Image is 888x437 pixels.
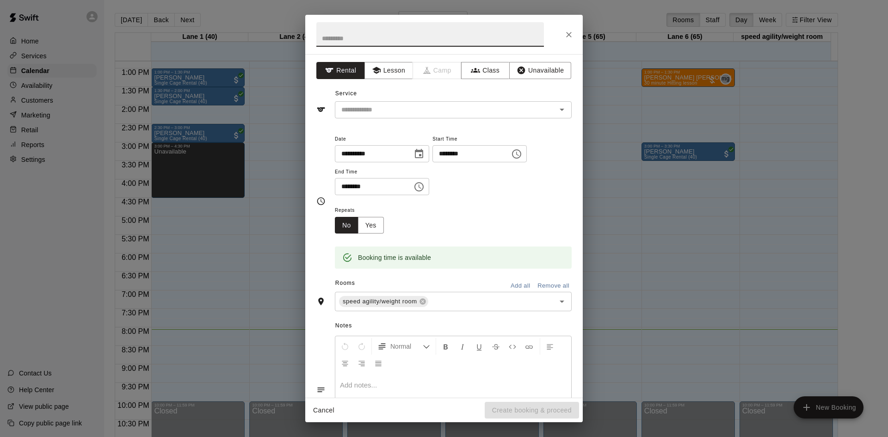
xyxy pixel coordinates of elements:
[316,197,326,206] svg: Timing
[335,133,429,146] span: Date
[505,338,520,355] button: Insert Code
[335,90,357,97] span: Service
[506,279,535,293] button: Add all
[354,338,370,355] button: Redo
[461,62,510,79] button: Class
[555,295,568,308] button: Open
[507,145,526,163] button: Choose time, selected time is 7:00 PM
[335,204,391,217] span: Repeats
[455,338,470,355] button: Format Italics
[316,105,326,114] svg: Service
[316,297,326,306] svg: Rooms
[335,166,429,178] span: End Time
[354,355,370,371] button: Right Align
[335,217,358,234] button: No
[309,402,339,419] button: Cancel
[335,319,572,333] span: Notes
[335,280,355,286] span: Rooms
[358,249,431,266] div: Booking time is available
[339,297,421,306] span: speed agility/weight room
[438,338,454,355] button: Format Bold
[316,385,326,394] svg: Notes
[337,355,353,371] button: Center Align
[374,338,434,355] button: Formatting Options
[364,62,413,79] button: Lesson
[339,296,428,307] div: speed agility/weight room
[561,26,577,43] button: Close
[542,338,558,355] button: Left Align
[337,338,353,355] button: Undo
[316,62,365,79] button: Rental
[521,338,537,355] button: Insert Link
[471,338,487,355] button: Format Underline
[358,217,384,234] button: Yes
[509,62,571,79] button: Unavailable
[432,133,527,146] span: Start Time
[410,178,428,196] button: Choose time, selected time is 7:15 PM
[370,355,386,371] button: Justify Align
[535,279,572,293] button: Remove all
[410,145,428,163] button: Choose date, selected date is Aug 10, 2025
[413,62,462,79] span: Camps can only be created in the Services page
[390,342,423,351] span: Normal
[555,103,568,116] button: Open
[488,338,504,355] button: Format Strikethrough
[335,217,384,234] div: outlined button group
